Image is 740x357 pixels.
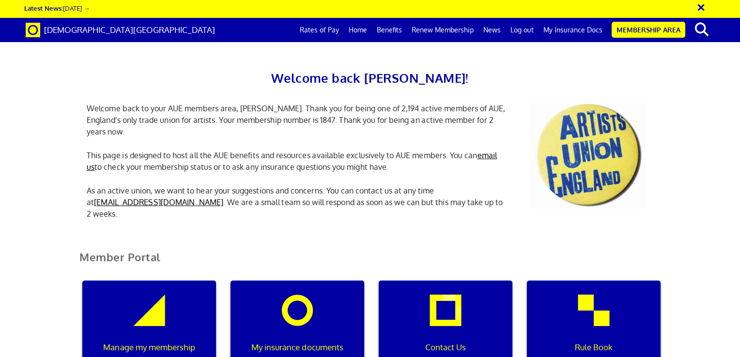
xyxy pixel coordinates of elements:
[372,18,407,42] a: Benefits
[478,18,506,42] a: News
[539,18,607,42] a: My Insurance Docs
[18,18,222,42] a: Brand [DEMOGRAPHIC_DATA][GEOGRAPHIC_DATA]
[44,25,215,35] span: [DEMOGRAPHIC_DATA][GEOGRAPHIC_DATA]
[24,4,63,12] strong: Latest News:
[89,341,209,354] p: Manage my membership
[612,22,685,38] a: Membership Area
[237,341,357,354] p: My insurance documents
[687,19,717,40] button: search
[385,341,506,354] p: Contact Us
[79,103,515,137] p: Welcome back to your AUE members area, [PERSON_NAME]. Thank you for being one of 2,194 active mem...
[344,18,372,42] a: Home
[506,18,539,42] a: Log out
[79,68,661,88] h2: Welcome back [PERSON_NAME]!
[94,197,223,207] a: [EMAIL_ADDRESS][DOMAIN_NAME]
[79,149,515,173] p: This page is designed to host all the AUE benefits and resources available exclusively to AUE mem...
[295,18,344,42] a: Rates of Pay
[79,185,515,220] p: As an active union, we want to hear your suggestions and concerns. You can contact us at any time...
[407,18,478,42] a: Renew Membership
[72,251,668,275] h2: Member Portal
[24,4,90,12] a: Latest News:[DATE] →
[534,341,654,354] p: Rule Book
